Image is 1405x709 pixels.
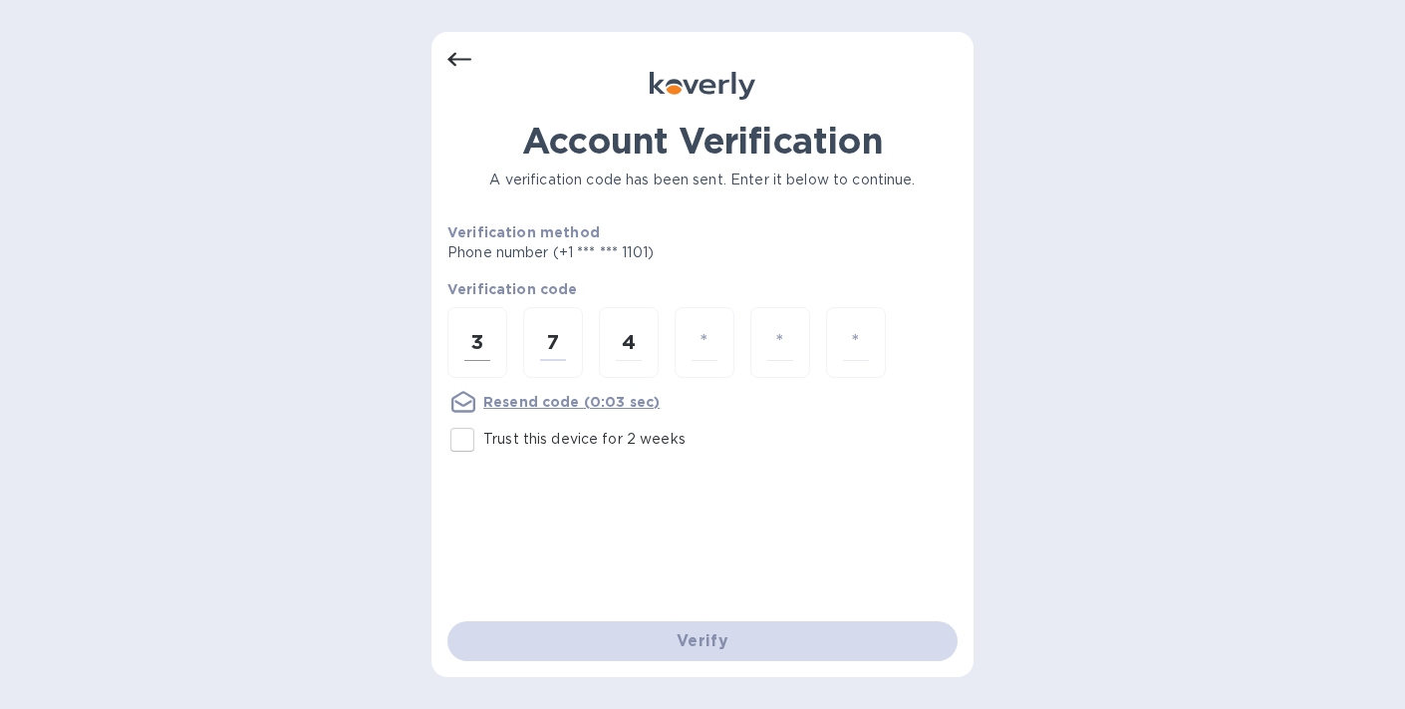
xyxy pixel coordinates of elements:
[483,429,686,450] p: Trust this device for 2 weeks
[447,120,958,162] h1: Account Verification
[447,242,806,263] p: Phone number (+1 *** *** 1101)
[447,224,600,240] b: Verification method
[483,394,660,410] u: Resend code (0:03 sec)
[447,170,958,190] p: A verification code has been sent. Enter it below to continue.
[447,279,958,299] p: Verification code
